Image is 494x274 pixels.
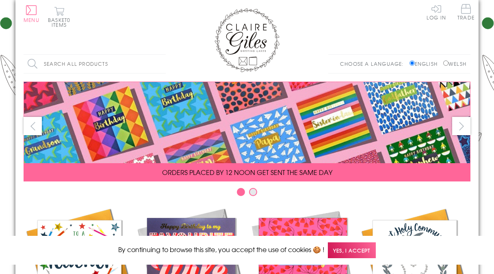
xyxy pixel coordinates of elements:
button: next [452,117,470,135]
img: Claire Giles Greetings Cards [214,8,279,72]
label: Welsh [443,60,466,67]
p: Choose a language: [340,60,408,67]
input: Welsh [443,60,448,66]
span: Yes, I accept [328,242,376,258]
div: Carousel Pagination [24,188,470,200]
label: English [409,60,442,67]
a: Log In [427,4,446,20]
button: Basket0 items [48,6,70,27]
button: Carousel Page 2 [249,188,257,196]
a: Trade [457,4,474,22]
button: Menu [24,5,39,22]
span: ORDERS PLACED BY 12 NOON GET SENT THE SAME DAY [162,167,332,177]
input: English [409,60,415,66]
button: prev [24,117,42,135]
button: Carousel Page 1 (Current Slide) [237,188,245,196]
input: Search [158,55,166,73]
span: Menu [24,16,39,24]
input: Search all products [24,55,166,73]
span: 0 items [52,16,70,28]
span: Trade [457,4,474,20]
